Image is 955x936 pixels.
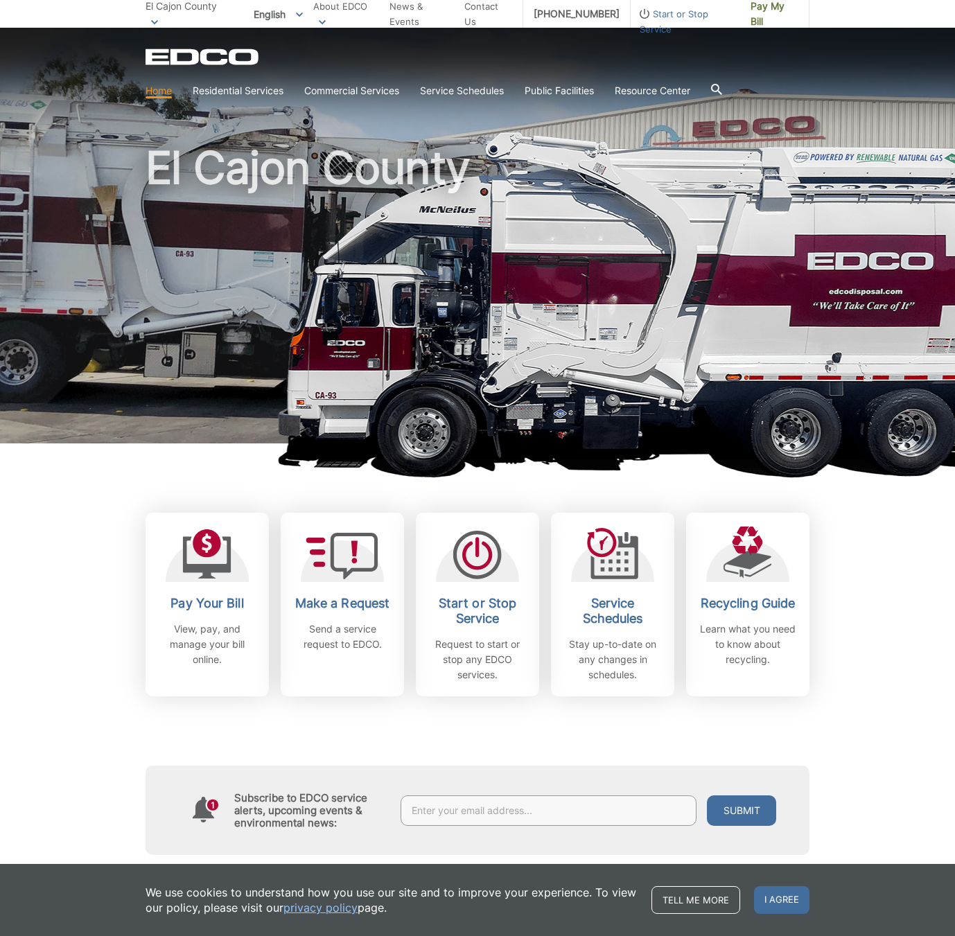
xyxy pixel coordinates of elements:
p: Request to start or stop any EDCO services. [426,637,529,682]
h2: Recycling Guide [696,596,799,611]
p: View, pay, and manage your bill online. [156,621,259,667]
a: Service Schedules Stay up-to-date on any changes in schedules. [551,513,674,696]
h2: Pay Your Bill [156,596,259,611]
h4: Subscribe to EDCO service alerts, upcoming events & environmental news: [234,792,387,829]
a: Service Schedules [420,83,504,98]
button: Submit [707,795,776,826]
span: English [243,3,313,26]
a: Pay Your Bill View, pay, and manage your bill online. [146,513,269,696]
p: Learn what you need to know about recycling. [696,621,799,667]
h2: Make a Request [291,596,394,611]
a: Commercial Services [304,83,399,98]
a: Resource Center [615,83,690,98]
span: I agree [754,886,809,914]
a: EDCD logo. Return to the homepage. [146,48,261,65]
a: Tell me more [651,886,740,914]
a: Recycling Guide Learn what you need to know about recycling. [686,513,809,696]
a: Public Facilities [525,83,594,98]
p: Send a service request to EDCO. [291,621,394,652]
h2: Start or Stop Service [426,596,529,626]
a: Home [146,83,172,98]
p: We use cookies to understand how you use our site and to improve your experience. To view our pol... [146,885,638,915]
a: Residential Services [193,83,283,98]
a: privacy policy [283,900,358,915]
h2: Service Schedules [561,596,664,626]
a: Make a Request Send a service request to EDCO. [281,513,404,696]
p: Stay up-to-date on any changes in schedules. [561,637,664,682]
input: Enter your email address... [401,795,696,826]
h1: El Cajon County [146,145,809,450]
